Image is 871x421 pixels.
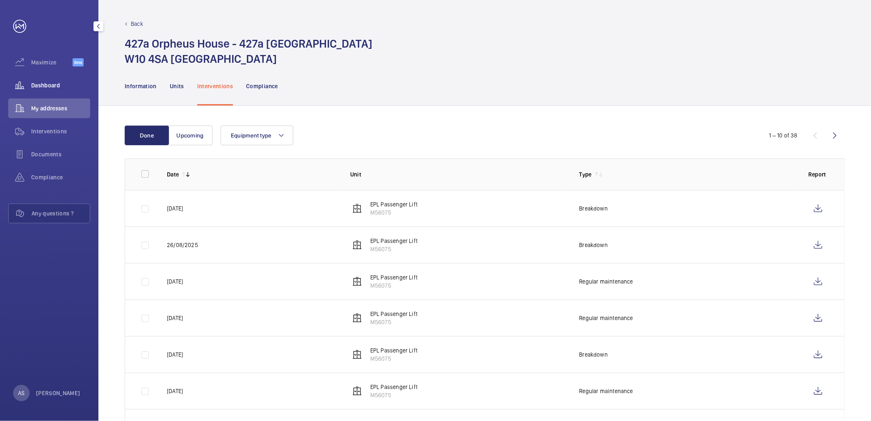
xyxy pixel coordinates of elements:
p: Information [125,82,157,90]
p: Type [579,170,591,178]
p: Units [170,82,184,90]
p: EPL Passenger Lift [370,310,417,318]
p: M56075 [370,391,417,399]
span: Compliance [31,173,90,181]
img: elevator.svg [352,277,362,286]
p: M56075 [370,281,417,290]
p: EPL Passenger Lift [370,383,417,391]
p: EPL Passenger Lift [370,237,417,245]
p: Regular maintenance [579,277,633,286]
p: AS [18,389,25,397]
p: M56075 [370,208,417,217]
p: Regular maintenance [579,314,633,322]
img: elevator.svg [352,204,362,213]
img: elevator.svg [352,313,362,323]
p: M56075 [370,245,417,253]
p: [DATE] [167,277,183,286]
span: Interventions [31,127,90,135]
button: Upcoming [168,126,212,145]
p: M56075 [370,318,417,326]
span: Any questions ? [32,209,90,217]
button: Done [125,126,169,145]
img: elevator.svg [352,350,362,359]
p: Date [167,170,179,178]
p: [DATE] [167,350,183,359]
p: Report [808,170,828,178]
p: Back [131,20,143,28]
p: Compliance [246,82,278,90]
div: 1 – 10 of 38 [769,131,798,140]
span: Maximize [31,58,73,66]
span: Documents [31,150,90,158]
p: [DATE] [167,387,183,395]
p: Breakdown [579,204,608,213]
button: Equipment type [221,126,293,145]
p: [DATE] [167,314,183,322]
p: [DATE] [167,204,183,213]
p: EPL Passenger Lift [370,200,417,208]
span: Beta [73,58,84,66]
p: EPL Passenger Lift [370,346,417,355]
span: Equipment type [231,132,271,139]
p: Regular maintenance [579,387,633,395]
p: Breakdown [579,241,608,249]
p: Unit [350,170,566,178]
span: Dashboard [31,81,90,89]
p: [PERSON_NAME] [36,389,80,397]
span: My addresses [31,104,90,112]
img: elevator.svg [352,386,362,396]
p: Interventions [197,82,233,90]
h1: 427a Orpheus House - 427a [GEOGRAPHIC_DATA] W10 4SA [GEOGRAPHIC_DATA] [125,36,372,66]
p: EPL Passenger Lift [370,273,417,281]
p: Breakdown [579,350,608,359]
p: 26/08/2025 [167,241,198,249]
img: elevator.svg [352,240,362,250]
p: M56075 [370,355,417,363]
